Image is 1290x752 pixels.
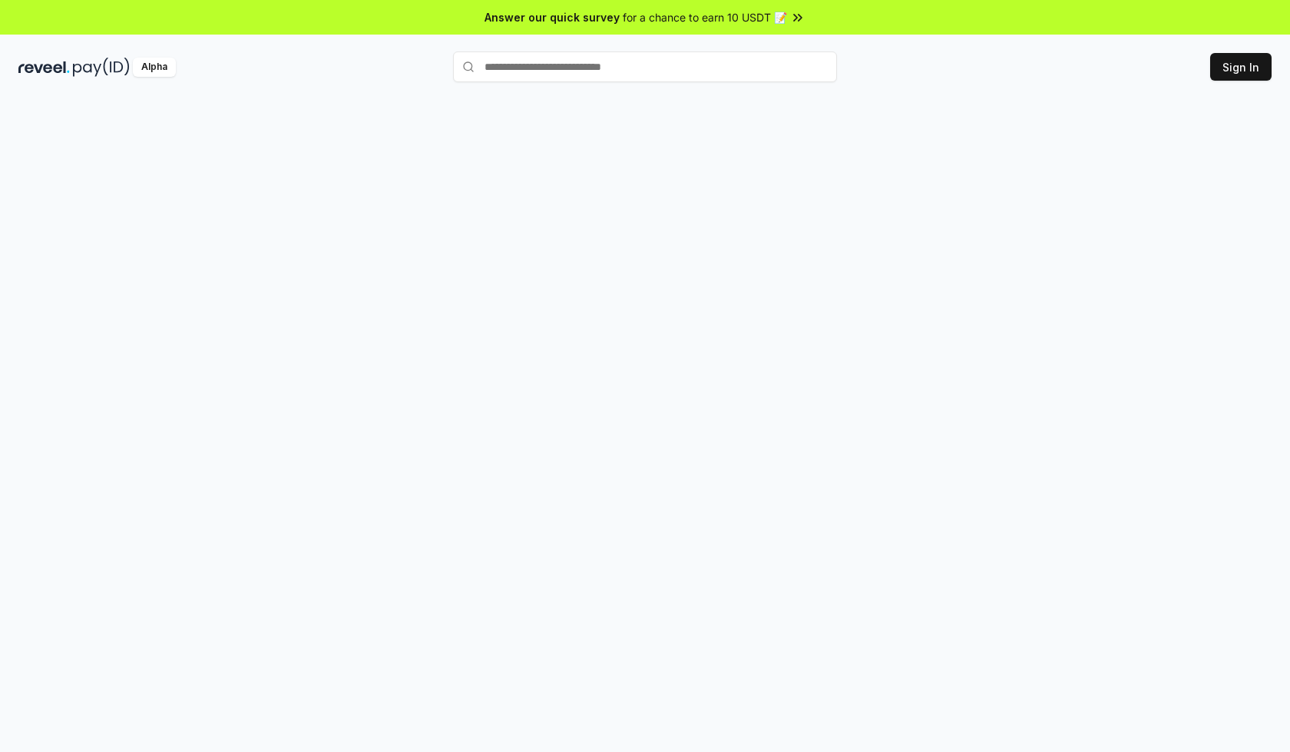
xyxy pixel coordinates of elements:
[18,58,70,77] img: reveel_dark
[1210,53,1272,81] button: Sign In
[623,9,787,25] span: for a chance to earn 10 USDT 📝
[73,58,130,77] img: pay_id
[485,9,620,25] span: Answer our quick survey
[133,58,176,77] div: Alpha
